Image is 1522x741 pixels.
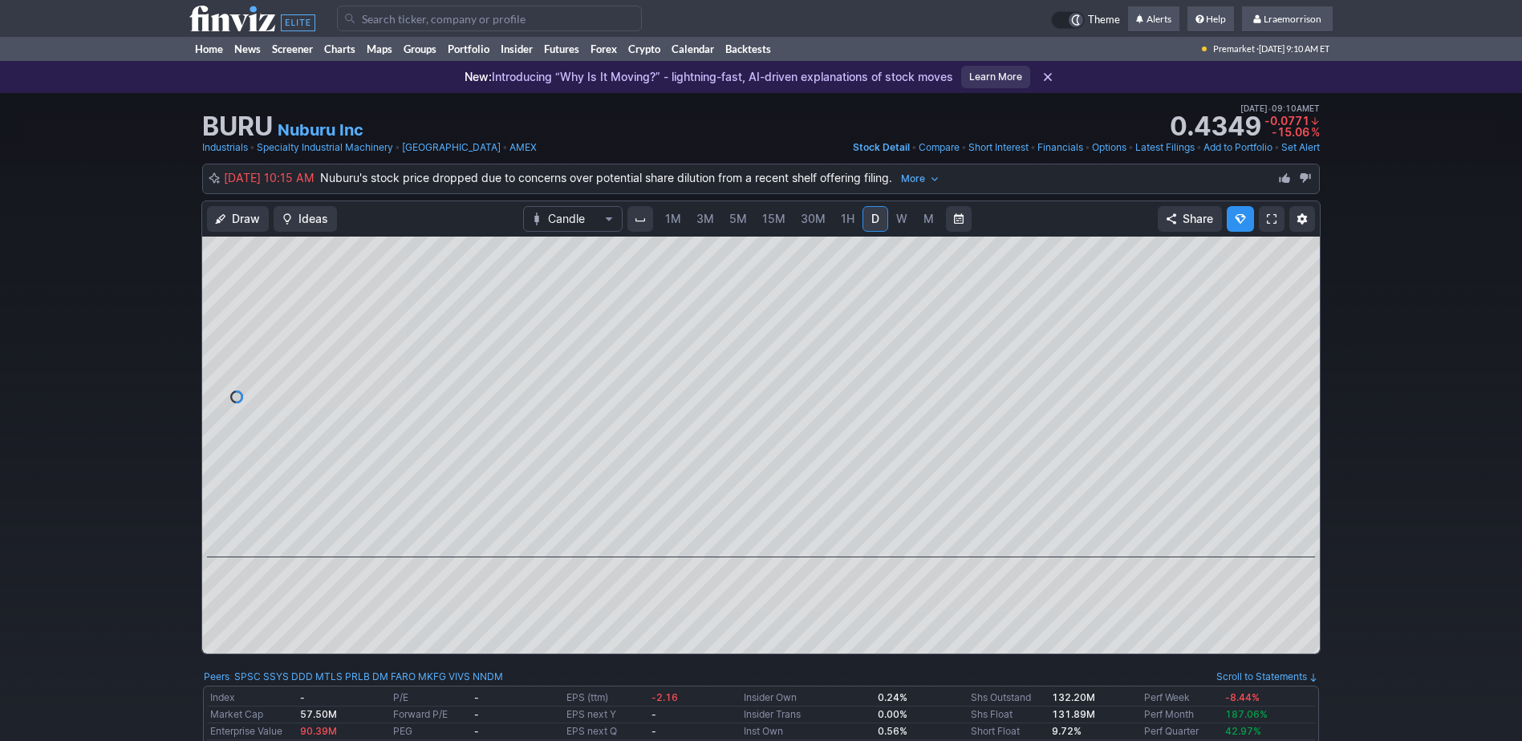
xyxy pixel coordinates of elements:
span: Lraemorrison [1264,13,1321,25]
span: Theme [1088,11,1120,29]
span: • [395,140,400,156]
span: Latest Filings [1135,141,1195,153]
span: [DATE] 10:15 AM [224,171,320,184]
a: PRLB [345,669,370,685]
a: Stock Detail [853,140,910,156]
div: : [204,669,503,685]
a: Crypto [623,37,666,61]
a: AMEX [509,140,537,156]
a: Compare [919,140,960,156]
a: Charts [319,37,361,61]
h1: BURU [202,114,273,140]
span: Draw [232,211,260,227]
span: • [1268,101,1272,115]
td: Shs Float [968,707,1049,723]
p: Introducing “Why Is It Moving?” - lightning-fast, AI-driven explanations of stock moves [465,69,953,85]
span: Share [1183,211,1213,227]
a: Lraemorrison [1242,6,1333,32]
a: Maps [361,37,398,61]
span: • [961,140,967,156]
a: [GEOGRAPHIC_DATA] [402,140,501,156]
span: 30M [801,212,826,225]
a: Help [1187,6,1234,32]
span: • [502,140,508,156]
a: Peers [204,670,229,682]
a: M [915,206,941,232]
a: Futures [538,37,585,61]
td: P/E [390,690,471,707]
button: Interval [627,206,653,232]
span: Stock Detail [853,141,910,153]
a: 1M [658,206,688,232]
b: - [651,725,656,737]
span: 42.97% [1225,725,1261,737]
span: -15.06 [1272,125,1309,139]
a: Short Float [971,725,1020,737]
td: EPS (ttm) [563,690,647,707]
span: 15M [762,212,785,225]
span: • [911,140,917,156]
a: Insider [495,37,538,61]
button: Chart Type [523,206,623,232]
a: 3M [689,206,721,232]
span: -0.0771 [1264,114,1309,128]
a: 15M [755,206,793,232]
td: Perf Week [1141,690,1222,707]
span: • [1274,140,1280,156]
b: 131.89M [1052,708,1095,720]
a: NNDM [473,669,503,685]
span: Nuburu's stock price dropped due to concerns over potential share dilution from a recent shelf of... [320,171,945,184]
b: 57.50M [300,708,337,720]
span: More [901,171,925,187]
td: Perf Month [1141,707,1222,723]
a: D [862,206,888,232]
a: MTLS [315,669,343,685]
a: Financials [1037,140,1083,156]
a: Theme [1051,11,1120,29]
span: -8.44% [1225,691,1260,703]
button: More [895,169,945,188]
td: PEG [390,723,471,740]
a: Backtests [720,37,777,61]
a: Scroll to Statements [1216,670,1318,682]
button: Share [1158,206,1222,232]
button: Draw [207,206,269,232]
span: • [1128,140,1134,156]
a: Portfolio [442,37,495,61]
span: • [250,140,255,156]
b: 132.20M [1052,691,1095,703]
a: DDD [291,669,313,685]
a: News [229,37,266,61]
td: Enterprise Value [207,723,297,740]
b: 0.00% [878,708,907,720]
a: FARO [391,669,416,685]
span: 3M [696,212,714,225]
a: W [889,206,915,232]
td: Perf Quarter [1141,723,1222,740]
td: Forward P/E [390,707,471,723]
span: Premarket · [1213,37,1259,61]
a: SPSC [234,669,261,685]
a: Home [189,37,229,61]
a: Forex [585,37,623,61]
span: Candle [548,211,598,227]
span: Ideas [298,211,328,227]
button: Ideas [274,206,337,232]
a: Industrials [202,140,248,156]
button: Explore new features [1227,206,1254,232]
span: [DATE] 09:10AM ET [1240,101,1320,115]
span: 90.39M [300,725,337,737]
b: - [474,708,479,720]
a: Add to Portfolio [1203,140,1272,156]
a: Alerts [1128,6,1179,32]
td: Inst Own [741,723,875,740]
strong: 0.4349 [1170,114,1261,140]
a: 30M [793,206,833,232]
b: - [651,708,656,720]
span: • [1030,140,1036,156]
a: Screener [266,37,319,61]
input: Search [337,6,642,31]
b: - [474,691,479,703]
span: New: [465,70,492,83]
b: 9.72% [1052,725,1082,737]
